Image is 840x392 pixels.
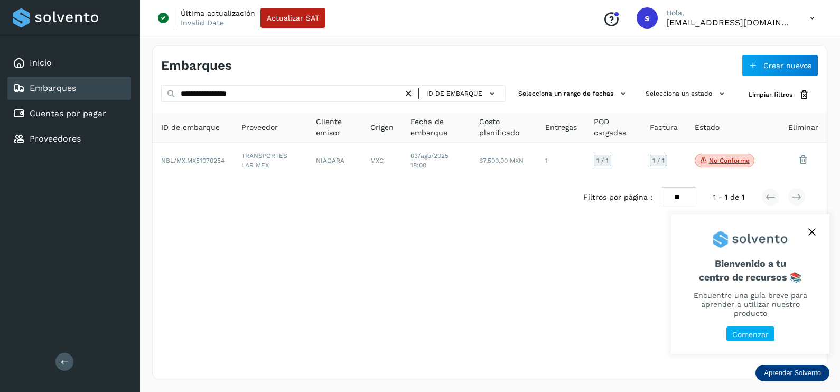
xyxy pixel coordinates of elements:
span: Proveedor [241,122,278,133]
div: Aprender Solvento [671,214,829,354]
a: Inicio [30,58,52,68]
span: ID de embarque [161,122,220,133]
button: Actualizar SAT [260,8,325,28]
div: Embarques [7,77,131,100]
div: Proveedores [7,127,131,151]
div: Inicio [7,51,131,74]
p: Hola, [666,8,793,17]
span: 03/ago/2025 18:00 [410,152,449,169]
span: Origen [370,122,394,133]
span: Estado [695,122,720,133]
a: Proveedores [30,134,81,144]
button: Crear nuevos [742,54,818,77]
span: Limpiar filtros [749,90,792,99]
p: smedina@niagarawater.com [666,17,793,27]
button: Selecciona un rango de fechas [514,85,633,102]
span: POD cargadas [594,116,633,138]
p: Invalid Date [181,18,224,27]
p: centro de recursos 📚 [684,272,817,283]
span: ID de embarque [426,89,482,98]
span: Eliminar [788,122,818,133]
span: Filtros por página : [583,192,652,203]
p: No conforme [709,157,750,164]
span: 1 - 1 de 1 [713,192,744,203]
span: Actualizar SAT [267,14,319,22]
p: Comenzar [732,330,769,339]
span: NBL/MX.MX51070254 [161,157,225,164]
button: Limpiar filtros [740,85,818,105]
span: Costo planificado [479,116,528,138]
span: Factura [650,122,678,133]
p: Encuentre una guía breve para aprender a utilizar nuestro producto [684,291,817,318]
a: Embarques [30,83,76,93]
td: $7,500.00 MXN [471,143,537,179]
h4: Embarques [161,58,232,73]
button: ID de embarque [423,86,501,101]
td: NIAGARA [307,143,362,179]
p: Última actualización [181,8,255,18]
span: 1 / 1 [652,157,665,164]
span: 1 / 1 [596,157,609,164]
button: Selecciona un estado [641,85,732,102]
p: Aprender Solvento [764,369,821,377]
td: MXC [362,143,402,179]
span: Entregas [545,122,577,133]
button: Comenzar [726,326,774,342]
span: Bienvenido a tu [684,258,817,283]
button: close, [804,224,820,240]
span: Crear nuevos [763,62,811,69]
span: Fecha de embarque [410,116,462,138]
a: Cuentas por pagar [30,108,106,118]
td: 1 [537,143,585,179]
div: Cuentas por pagar [7,102,131,125]
td: TRANSPORTES LAR MEX [233,143,307,179]
span: Cliente emisor [316,116,354,138]
div: Aprender Solvento [755,365,829,381]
